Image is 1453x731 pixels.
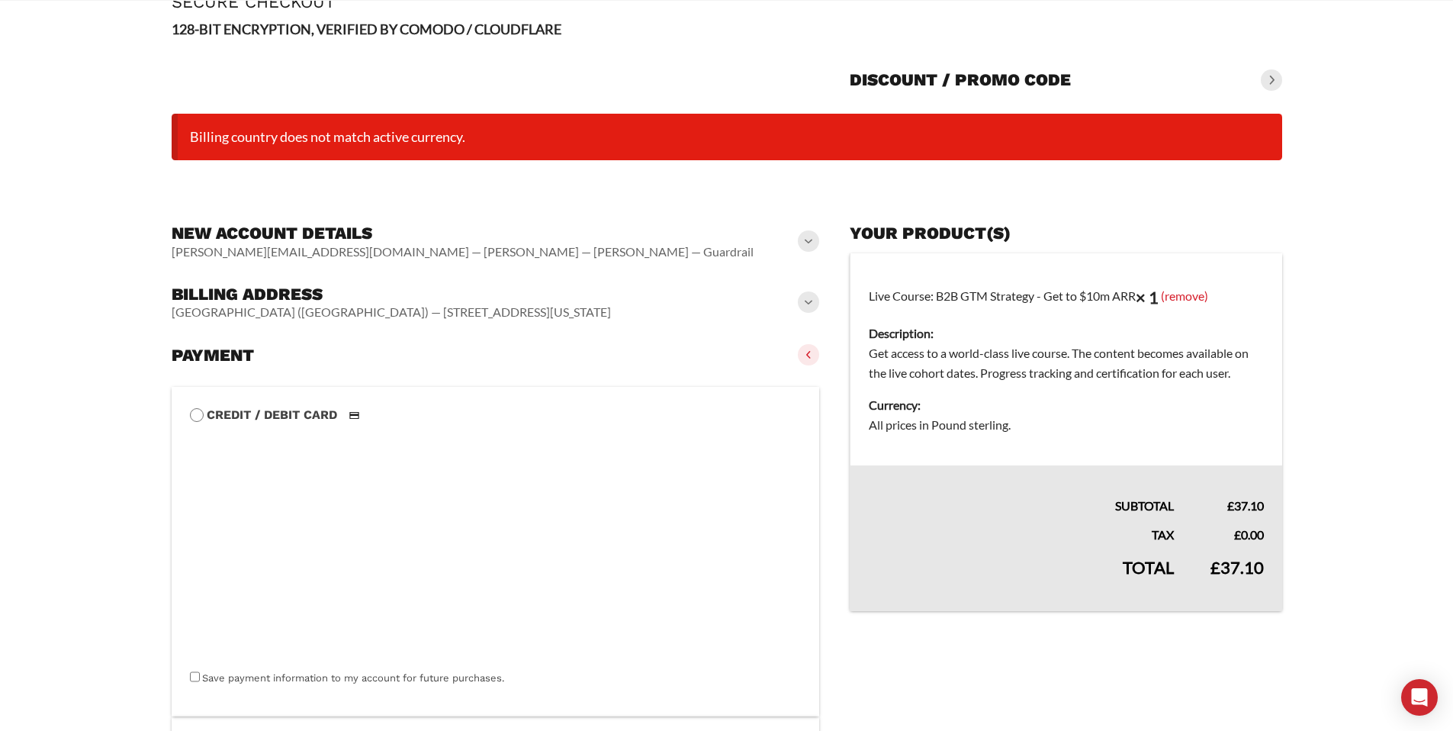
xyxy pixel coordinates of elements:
dt: Currency: [869,395,1263,415]
span: £ [1234,527,1241,542]
div: Open Intercom Messenger [1401,679,1438,716]
th: Total [850,545,1192,612]
img: tab_domain_overview_orange.svg [41,89,53,101]
strong: × 1 [1136,287,1159,308]
span: £ [1227,498,1234,513]
th: Tax [850,516,1192,545]
img: logo_orange.svg [24,24,37,37]
iframe: Secure payment input frame [187,422,799,668]
bdi: 37.10 [1227,498,1264,513]
bdi: 0.00 [1234,527,1264,542]
label: Credit / Debit Card [190,405,802,425]
h3: New account details [172,223,754,244]
a: (remove) [1161,288,1208,303]
strong: 128-BIT ENCRYPTION, VERIFIED BY COMODO / CLOUDFLARE [172,21,561,37]
h3: Billing address [172,284,611,305]
td: Live Course: B2B GTM Strategy - Get to $10m ARR [850,253,1282,465]
dd: Get access to a world-class live course. The content becomes available on the live cohort dates. ... [869,343,1263,383]
li: Billing country does not match active currency. [172,114,1282,160]
label: Save payment information to my account for future purchases. [202,672,504,684]
dd: All prices in Pound sterling. [869,415,1263,435]
img: tab_keywords_by_traffic_grey.svg [152,89,164,101]
div: Domain Overview [58,90,137,100]
th: Subtotal [850,465,1192,516]
div: v 4.0.25 [43,24,75,37]
vaadin-horizontal-layout: [PERSON_NAME][EMAIL_ADDRESS][DOMAIN_NAME] — [PERSON_NAME] — [PERSON_NAME] — Guardrail [172,244,754,259]
h3: Discount / promo code [850,69,1071,91]
div: Domain: [DOMAIN_NAME] [40,40,168,52]
div: Keywords by Traffic [169,90,257,100]
span: £ [1210,557,1220,578]
dt: Description: [869,324,1263,343]
h3: Payment [172,345,254,366]
input: Credit / Debit CardCredit / Debit Card [190,408,204,422]
vaadin-horizontal-layout: [GEOGRAPHIC_DATA] ([GEOGRAPHIC_DATA]) — [STREET_ADDRESS][US_STATE] [172,304,611,320]
img: website_grey.svg [24,40,37,52]
bdi: 37.10 [1210,557,1264,578]
img: Credit / Debit Card [340,406,368,424]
